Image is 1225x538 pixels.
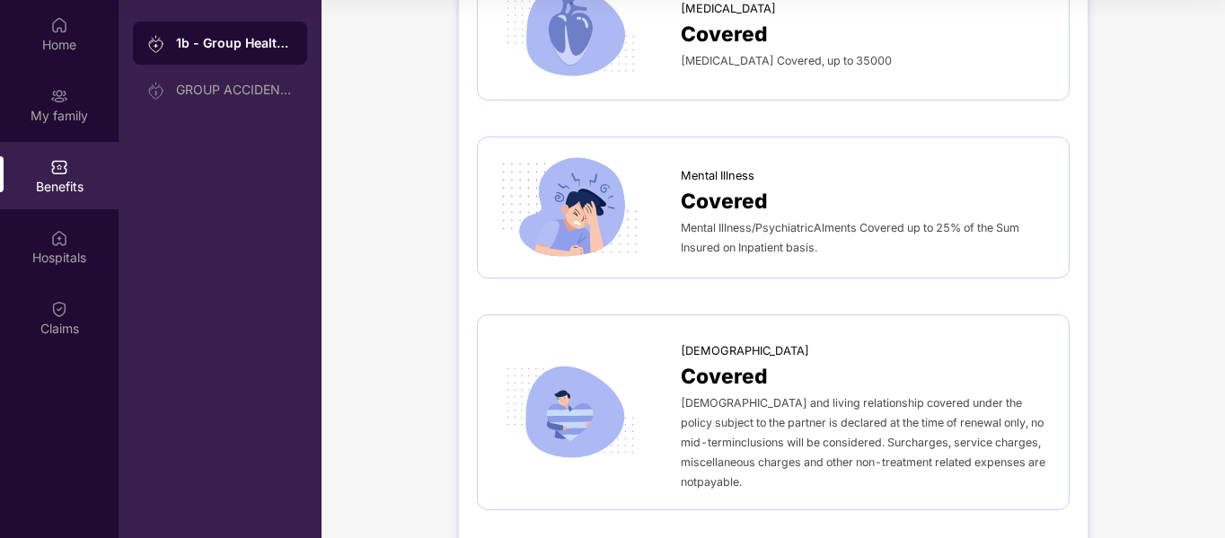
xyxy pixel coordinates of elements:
[681,167,754,185] span: Mental Illness
[496,155,645,259] img: icon
[147,82,165,100] img: svg+xml;base64,PHN2ZyB3aWR0aD0iMjAiIGhlaWdodD0iMjAiIHZpZXdCb3g9IjAgMCAyMCAyMCIgZmlsbD0ibm9uZSIgeG...
[681,396,1045,489] span: [DEMOGRAPHIC_DATA] and living relationship covered under the policy subject to the partner is dec...
[681,221,1019,254] span: Mental Illness/PsychiatricAlments Covered up to 25% of the Sum Insured on Inpatient basis.
[681,342,809,360] span: [DEMOGRAPHIC_DATA]
[50,158,68,176] img: svg+xml;base64,PHN2ZyBpZD0iQmVuZWZpdHMiIHhtbG5zPSJodHRwOi8vd3d3LnczLm9yZy8yMDAwL3N2ZyIgd2lkdGg9Ij...
[50,229,68,247] img: svg+xml;base64,PHN2ZyBpZD0iSG9zcGl0YWxzIiB4bWxucz0iaHR0cDovL3d3dy53My5vcmcvMjAwMC9zdmciIHdpZHRoPS...
[681,54,892,67] span: [MEDICAL_DATA] Covered, up to 35000
[496,360,645,463] img: icon
[176,83,293,97] div: GROUP ACCIDENTAL INSURANCE
[50,16,68,34] img: svg+xml;base64,PHN2ZyBpZD0iSG9tZSIgeG1sbnM9Imh0dHA6Ly93d3cudzMub3JnLzIwMDAvc3ZnIiB3aWR0aD0iMjAiIG...
[681,18,768,50] span: Covered
[50,300,68,318] img: svg+xml;base64,PHN2ZyBpZD0iQ2xhaW0iIHhtbG5zPSJodHRwOi8vd3d3LnczLm9yZy8yMDAwL3N2ZyIgd2lkdGg9IjIwIi...
[681,185,768,217] span: Covered
[50,87,68,105] img: svg+xml;base64,PHN2ZyB3aWR0aD0iMjAiIGhlaWdodD0iMjAiIHZpZXdCb3g9IjAgMCAyMCAyMCIgZmlsbD0ibm9uZSIgeG...
[176,34,293,52] div: 1b - Group Health Insurance
[147,35,165,53] img: svg+xml;base64,PHN2ZyB3aWR0aD0iMjAiIGhlaWdodD0iMjAiIHZpZXdCb3g9IjAgMCAyMCAyMCIgZmlsbD0ibm9uZSIgeG...
[681,360,768,392] span: Covered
